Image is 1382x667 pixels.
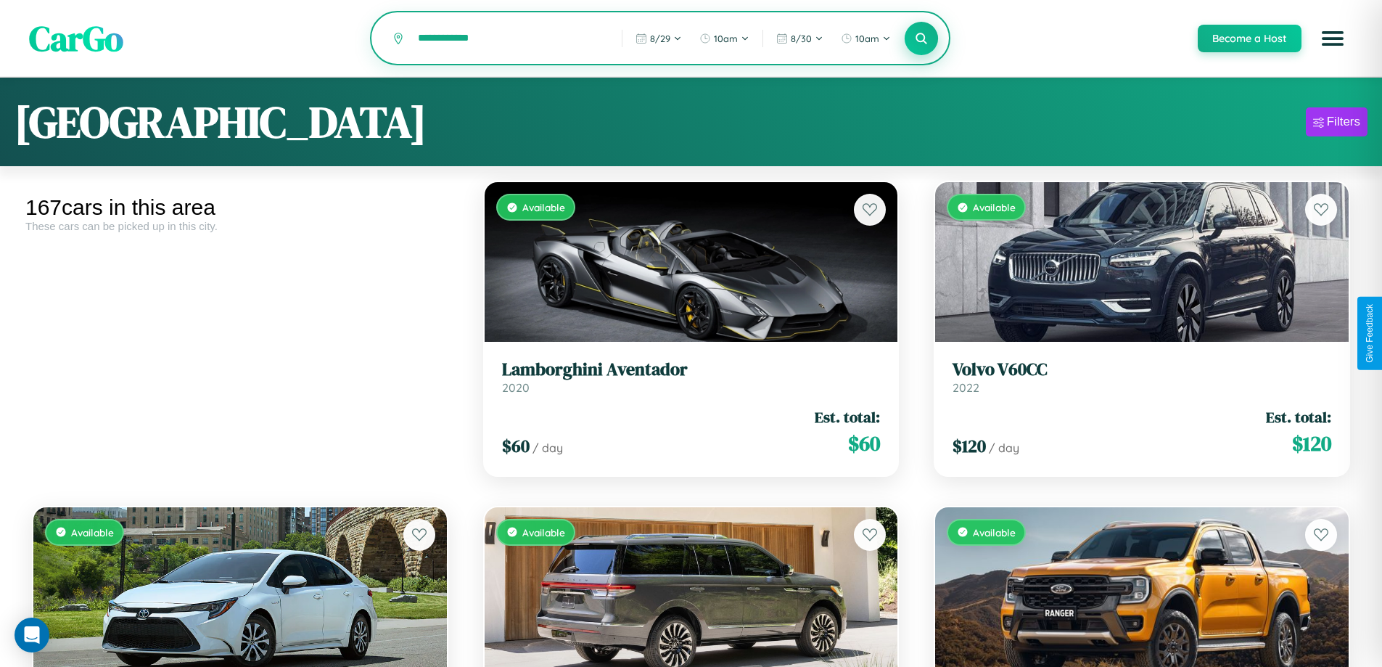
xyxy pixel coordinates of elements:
[71,526,114,539] span: Available
[522,526,565,539] span: Available
[25,195,455,220] div: 167 cars in this area
[714,33,738,44] span: 10am
[1312,18,1353,59] button: Open menu
[791,33,812,44] span: 8 / 30
[650,33,670,44] span: 8 / 29
[973,526,1016,539] span: Available
[502,434,530,458] span: $ 60
[953,359,1331,380] h3: Volvo V60CC
[502,380,530,395] span: 2020
[848,429,880,458] span: $ 60
[953,380,979,395] span: 2022
[769,27,831,50] button: 8/30
[1327,115,1360,129] div: Filters
[522,201,565,213] span: Available
[815,406,880,427] span: Est. total:
[1365,304,1375,363] div: Give Feedback
[1306,107,1367,136] button: Filters
[1266,406,1331,427] span: Est. total:
[973,201,1016,213] span: Available
[29,15,123,62] span: CarGo
[15,618,49,652] div: Open Intercom Messenger
[502,359,881,380] h3: Lamborghini Aventador
[953,434,986,458] span: $ 120
[502,359,881,395] a: Lamborghini Aventador2020
[692,27,757,50] button: 10am
[1198,25,1301,52] button: Become a Host
[25,220,455,232] div: These cars can be picked up in this city.
[15,92,427,152] h1: [GEOGRAPHIC_DATA]
[1292,429,1331,458] span: $ 120
[532,441,563,455] span: / day
[855,33,879,44] span: 10am
[953,359,1331,395] a: Volvo V60CC2022
[628,27,689,50] button: 8/29
[834,27,898,50] button: 10am
[989,441,1019,455] span: / day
